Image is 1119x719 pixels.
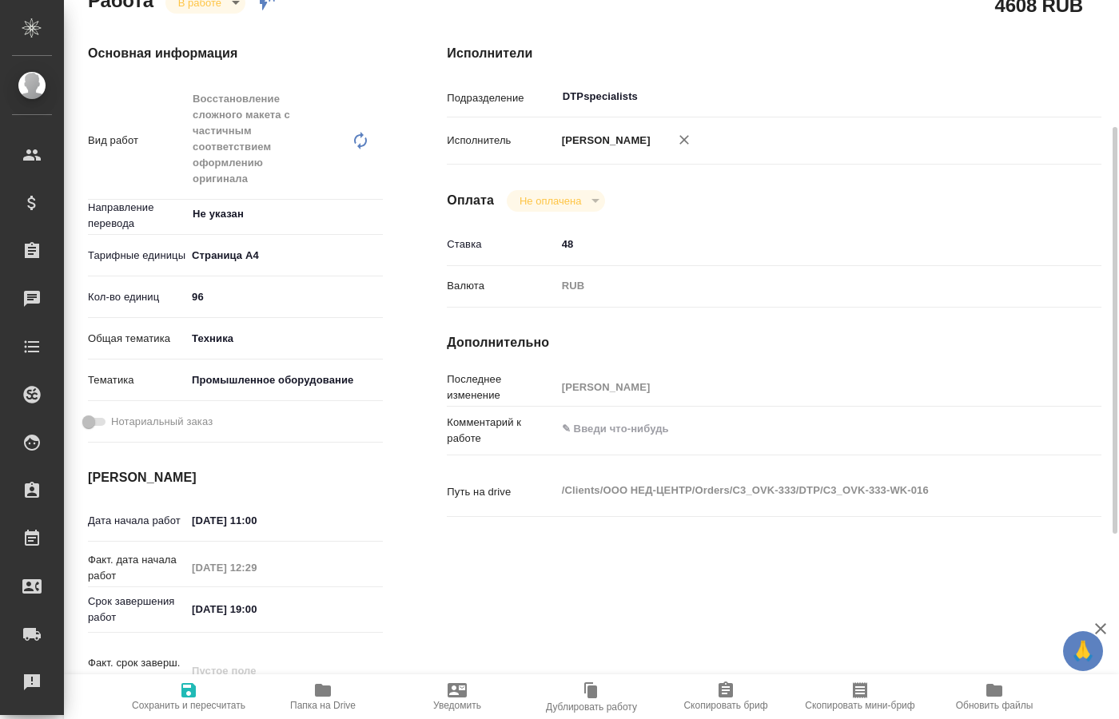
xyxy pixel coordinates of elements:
[186,325,383,352] div: Техника
[447,371,556,403] p: Последнее изменение
[374,213,377,216] button: Open
[186,556,326,579] input: Пустое поле
[447,133,556,149] p: Исполнитель
[447,236,556,252] p: Ставка
[524,674,659,719] button: Дублировать работу
[88,655,186,687] p: Факт. срок заверш. работ
[556,232,1047,256] input: ✎ Введи что-нибудь
[447,278,556,294] p: Валюта
[88,372,186,388] p: Тематика
[805,700,914,711] span: Скопировать мини-бриф
[447,484,556,500] p: Путь на drive
[88,594,186,626] p: Срок завершения работ
[88,200,186,232] p: Направление перевода
[927,674,1061,719] button: Обновить файлы
[88,513,186,529] p: Дата начала работ
[515,194,586,208] button: Не оплачена
[659,674,793,719] button: Скопировать бриф
[88,331,186,347] p: Общая тематика
[556,272,1047,300] div: RUB
[186,659,326,682] input: Пустое поле
[88,289,186,305] p: Кол-во единиц
[447,333,1101,352] h4: Дополнительно
[88,468,383,487] h4: [PERSON_NAME]
[132,700,245,711] span: Сохранить и пересчитать
[88,552,186,584] p: Факт. дата начала работ
[88,248,186,264] p: Тарифные единицы
[88,44,383,63] h4: Основная информация
[186,598,326,621] input: ✎ Введи что-нибудь
[546,701,637,713] span: Дублировать работу
[447,44,1101,63] h4: Исполнители
[88,133,186,149] p: Вид работ
[793,674,927,719] button: Скопировать мини-бриф
[667,122,702,157] button: Удалить исполнителя
[956,700,1033,711] span: Обновить файлы
[433,700,481,711] span: Уведомить
[556,133,651,149] p: [PERSON_NAME]
[390,674,524,719] button: Уведомить
[290,700,356,711] span: Папка на Drive
[556,375,1047,399] input: Пустое поле
[507,190,605,212] div: В работе
[121,674,256,719] button: Сохранить и пересчитать
[683,700,767,711] span: Скопировать бриф
[186,509,326,532] input: ✎ Введи что-нибудь
[1038,95,1041,98] button: Open
[447,90,556,106] p: Подразделение
[556,477,1047,504] textarea: /Clients/ООО НЕД-ЦЕНТР/Orders/C3_OVK-333/DTP/C3_OVK-333-WK-016
[447,415,556,447] p: Комментарий к работе
[1063,631,1103,671] button: 🙏
[111,414,213,430] span: Нотариальный заказ
[186,242,383,269] div: Страница А4
[186,367,383,394] div: Промышленное оборудование
[186,285,383,308] input: ✎ Введи что-нибудь
[447,191,494,210] h4: Оплата
[1069,634,1097,668] span: 🙏
[256,674,390,719] button: Папка на Drive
